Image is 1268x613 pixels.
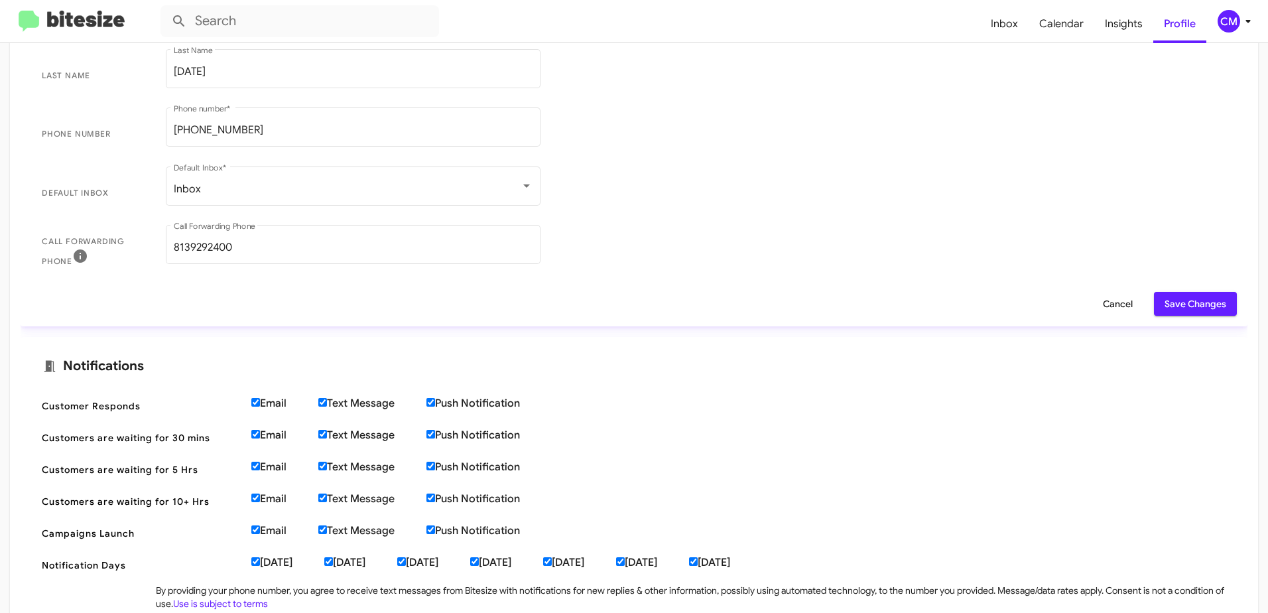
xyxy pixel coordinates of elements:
[1029,5,1094,43] a: Calendar
[251,525,260,534] input: Email
[42,358,1226,374] mat-card-title: Notifications
[160,5,439,37] input: Search
[251,397,318,410] label: Email
[1094,5,1153,43] a: Insights
[426,524,552,537] label: Push Notification
[42,527,241,540] span: Campaigns Launch
[397,557,406,566] input: [DATE]
[318,494,327,502] input: Text Message
[426,429,552,442] label: Push Notification
[251,494,260,502] input: Email
[1218,10,1240,33] div: CM
[318,460,426,474] label: Text Message
[318,397,426,410] label: Text Message
[42,235,145,268] span: Call Forwarding Phone
[251,430,260,439] input: Email
[156,584,1226,610] div: By providing your phone number, you agree to receive text messages from Bitesize with notificatio...
[1153,5,1206,43] a: Profile
[174,182,201,196] span: Inbox
[543,556,616,569] label: [DATE]
[318,430,327,439] input: Text Message
[318,525,327,534] input: Text Message
[251,492,318,506] label: Email
[324,556,397,569] label: [DATE]
[251,462,260,470] input: Email
[174,124,533,136] input: +000 000000000
[42,559,241,572] span: Notification Days
[174,241,533,253] input: +000 000000000
[1206,10,1253,33] button: CM
[42,463,241,476] span: Customers are waiting for 5 Hrs
[42,495,241,508] span: Customers are waiting for 10+ Hrs
[251,398,260,407] input: Email
[318,429,426,442] label: Text Message
[251,557,260,566] input: [DATE]
[980,5,1029,43] a: Inbox
[324,557,333,566] input: [DATE]
[42,69,145,82] span: Last Name
[689,557,698,566] input: [DATE]
[42,399,241,413] span: Customer Responds
[42,186,145,200] span: Default Inbox
[318,524,426,537] label: Text Message
[173,598,268,610] a: Use is subject to terms
[251,524,318,537] label: Email
[426,492,552,506] label: Push Notification
[1165,292,1226,316] span: Save Changes
[689,556,762,569] label: [DATE]
[426,397,552,410] label: Push Notification
[251,556,324,569] label: [DATE]
[42,127,145,141] span: Phone number
[251,460,318,474] label: Email
[426,460,552,474] label: Push Notification
[543,557,552,566] input: [DATE]
[426,525,435,534] input: Push Notification
[1154,292,1237,316] button: Save Changes
[174,66,533,78] input: Example: Wick
[397,556,470,569] label: [DATE]
[616,556,689,569] label: [DATE]
[426,398,435,407] input: Push Notification
[42,431,241,444] span: Customers are waiting for 30 mins
[426,462,435,470] input: Push Notification
[318,492,426,506] label: Text Message
[318,462,327,470] input: Text Message
[251,429,318,442] label: Email
[470,557,479,566] input: [DATE]
[318,398,327,407] input: Text Message
[1103,292,1133,316] span: Cancel
[616,557,625,566] input: [DATE]
[426,430,435,439] input: Push Notification
[470,556,543,569] label: [DATE]
[426,494,435,502] input: Push Notification
[1092,292,1143,316] button: Cancel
